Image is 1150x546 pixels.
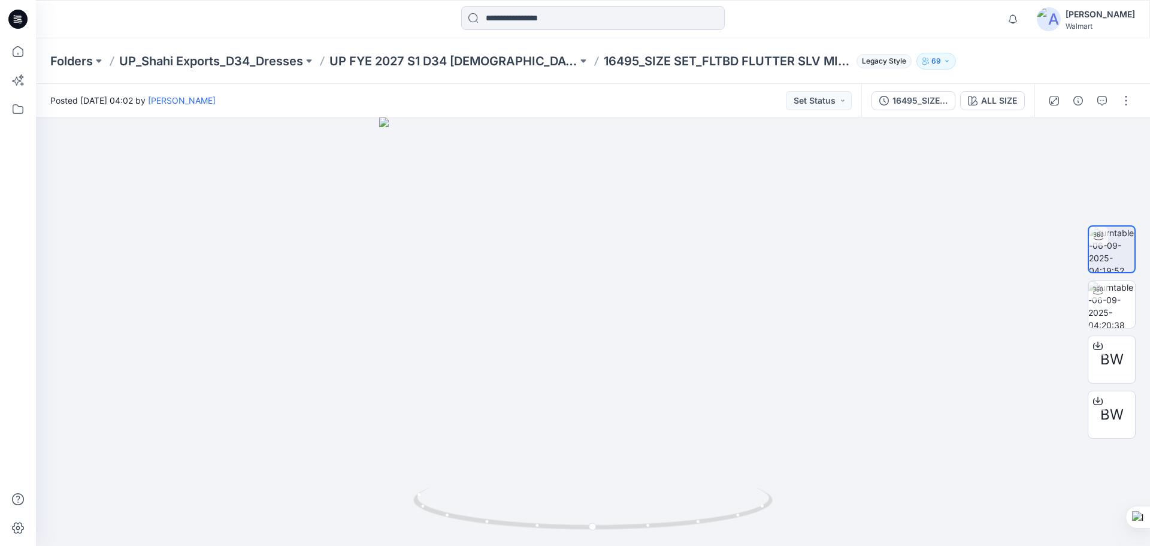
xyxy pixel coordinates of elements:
button: Details [1069,91,1088,110]
img: turntable-06-09-2025-04:20:38 [1088,281,1135,328]
button: 69 [916,53,956,70]
p: 16495_SIZE SET_FLTBD FLUTTER SLV MIDI DRESS [604,53,852,70]
a: Folders [50,53,93,70]
span: Posted [DATE] 04:02 by [50,94,216,107]
div: [PERSON_NAME] [1066,7,1135,22]
div: ALL SIZE [981,94,1017,107]
a: [PERSON_NAME] [148,95,216,105]
img: turntable-06-09-2025-04:19:52 [1089,227,1134,272]
span: BW [1100,349,1124,370]
a: UP_Shahi Exports_D34_Dresses [119,53,303,70]
img: avatar [1037,7,1061,31]
button: 16495_SIZE SET_FLTBD FLUTTER SLV MIDI DRESS [871,91,955,110]
div: 16495_SIZE SET_FLTBD FLUTTER SLV MIDI DRESS [892,94,948,107]
a: UP FYE 2027 S1 D34 [DEMOGRAPHIC_DATA] Dresses [329,53,577,70]
div: Walmart [1066,22,1135,31]
button: Legacy Style [852,53,912,70]
p: 69 [931,55,941,68]
span: BW [1100,404,1124,426]
button: ALL SIZE [960,91,1025,110]
span: Legacy Style [857,54,912,68]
